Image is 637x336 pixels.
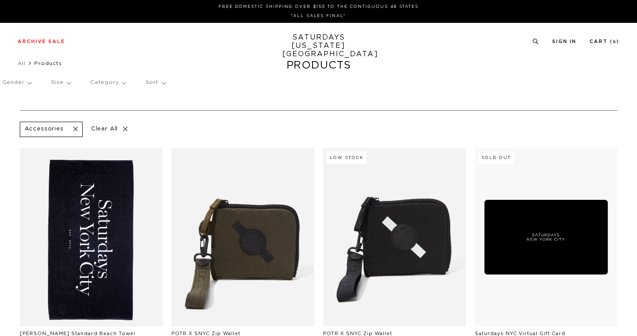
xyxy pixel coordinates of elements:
a: All [18,61,25,66]
p: Size [51,72,70,93]
a: Saturdays NYC Virtual Gift Card [475,331,565,336]
span: Products [34,61,62,66]
p: Accessories [25,126,64,133]
a: [PERSON_NAME] Standard Beach Towel [20,331,135,336]
p: Sort [146,72,165,93]
a: Sign In [552,39,576,44]
p: FREE DOMESTIC SHIPPING OVER $150 TO THE CONTIGUOUS 48 STATES [21,4,616,10]
a: POTR X SNYC Zip Wallet [171,331,240,336]
div: Low Stock [327,152,367,164]
div: Sold Out [478,152,514,164]
p: Category [90,72,126,93]
p: Gender [2,72,31,93]
a: Archive Sale [18,39,65,44]
small: 6 [613,40,616,44]
p: Clear All [87,122,132,137]
a: SATURDAYS[US_STATE][GEOGRAPHIC_DATA] [282,33,355,58]
p: *ALL SALES FINAL* [21,13,616,19]
a: Cart (6) [590,39,619,44]
a: POTR X SNYC Zip Wallet [323,331,392,336]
